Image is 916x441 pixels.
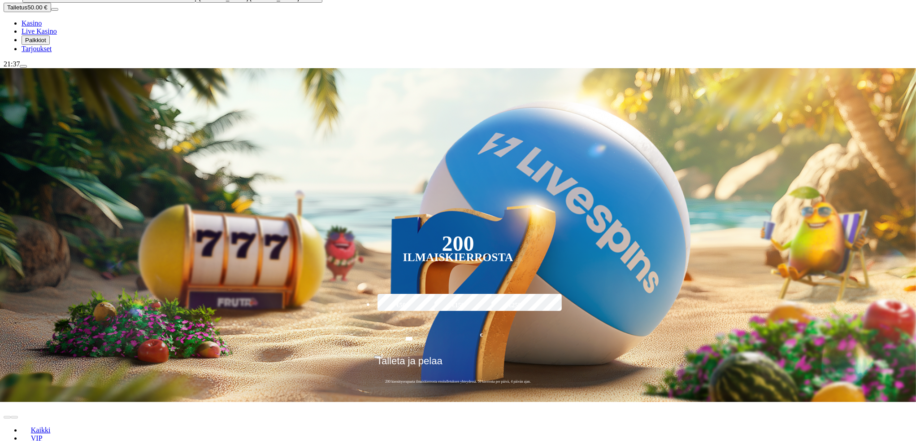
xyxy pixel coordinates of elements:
[377,355,443,373] span: Talleta ja pelaa
[4,416,11,419] button: prev slide
[22,45,52,52] span: Tarjoukset
[20,65,27,68] button: menu
[27,4,47,11] span: 50.00 €
[375,293,427,319] label: €50
[442,238,474,249] div: 200
[480,331,483,340] span: €
[11,416,18,419] button: next slide
[22,19,42,27] span: Kasino
[374,355,542,374] button: Talleta ja pelaa
[25,37,46,44] span: Palkkiot
[4,3,51,12] button: Talletusplus icon50.00 €
[4,60,20,68] span: 21:37
[22,35,50,45] button: reward iconPalkkiot
[22,45,52,52] a: gift-inverted iconTarjoukset
[22,423,60,437] a: Kaikki
[381,353,384,358] span: €
[7,4,27,11] span: Talletus
[432,293,484,319] label: €150
[403,252,513,263] div: Ilmaiskierrosta
[22,27,57,35] a: poker-chip iconLive Kasino
[22,27,57,35] span: Live Kasino
[489,293,541,319] label: €250
[27,426,54,434] span: Kaikki
[374,379,542,384] span: 200 kierrätysvapaata ilmaiskierrosta ensitalletuksen yhteydessä. 50 kierrosta per päivä, 4 päivän...
[51,8,58,11] button: menu
[22,19,42,27] a: diamond iconKasino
